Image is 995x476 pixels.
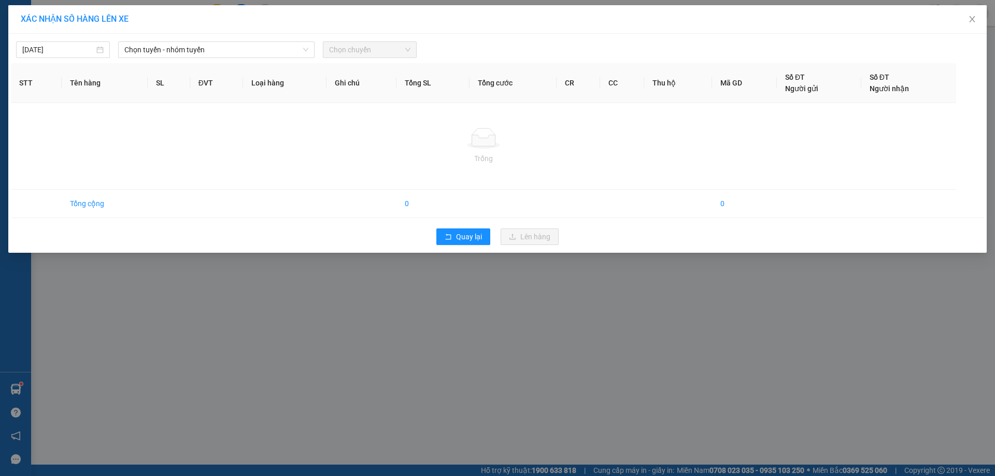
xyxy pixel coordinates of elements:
td: 0 [396,190,470,218]
th: Ghi chú [326,63,397,103]
th: Thu hộ [644,63,712,103]
input: 14/09/2025 [22,44,94,55]
td: Tổng cộng [62,190,148,218]
th: Loại hàng [243,63,326,103]
span: environment [72,57,79,65]
li: VP Gò Vấp [5,44,72,55]
b: 148/31 [PERSON_NAME], P6, Q Gò Vấp [5,57,62,88]
span: XÁC NHẬN SỐ HÀNG LÊN XE [21,14,129,24]
span: Số ĐT [785,73,805,81]
button: Close [958,5,987,34]
span: Người gửi [785,84,818,93]
span: close [968,15,976,23]
img: logo.jpg [5,5,41,41]
td: 0 [712,190,777,218]
span: rollback [445,233,452,241]
th: Tên hàng [62,63,148,103]
li: Mỹ Loan [5,5,150,25]
th: Mã GD [712,63,777,103]
th: ĐVT [190,63,243,103]
th: STT [11,63,62,103]
li: VP LaGi [72,44,138,55]
span: Quay lại [456,231,482,242]
span: Chọn tuyến - nhóm tuyến [124,42,308,57]
button: uploadLên hàng [501,228,559,245]
button: rollbackQuay lại [436,228,490,245]
b: 33 Bác Ái, P Phước Hội, TX Lagi [72,57,135,77]
span: Chọn chuyến [329,42,410,57]
th: Tổng SL [396,63,470,103]
div: Trống [19,153,948,164]
th: CC [600,63,644,103]
span: environment [5,57,12,65]
span: down [303,47,309,53]
th: SL [148,63,190,103]
span: Người nhận [870,84,909,93]
th: Tổng cước [470,63,557,103]
th: CR [557,63,601,103]
span: Số ĐT [870,73,889,81]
